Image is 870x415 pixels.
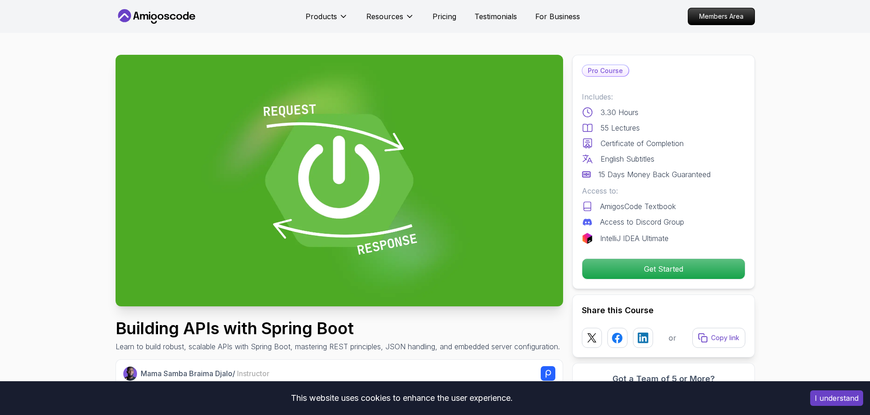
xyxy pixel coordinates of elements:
h3: Got a Team of 5 or More? [582,373,745,385]
p: IntelliJ IDEA Ultimate [600,233,669,244]
a: For Business [535,11,580,22]
h2: Share this Course [582,304,745,317]
p: Includes: [582,91,745,102]
p: Pro Course [582,65,628,76]
p: Certificate of Completion [601,138,684,149]
p: Get Started [582,259,745,279]
p: 3.30 Hours [601,107,638,118]
p: English Subtitles [601,153,654,164]
p: or [669,332,676,343]
a: Pricing [432,11,456,22]
a: Testimonials [475,11,517,22]
button: Products [306,11,348,29]
p: Resources [366,11,403,22]
button: Copy link [692,328,745,348]
p: Copy link [711,333,739,342]
img: jetbrains logo [582,233,593,244]
p: Access to Discord Group [600,216,684,227]
a: Members Area [688,8,755,25]
iframe: chat widget [813,358,870,401]
span: Instructor [237,369,269,378]
p: 15 Days Money Back Guaranteed [598,169,711,180]
h1: Building APIs with Spring Boot [116,319,560,337]
div: This website uses cookies to enhance the user experience. [7,388,796,408]
p: Mama Samba Braima Djalo / [141,368,269,379]
p: 55 Lectures [601,122,640,133]
img: building-apis-with-spring-boot_thumbnail [116,55,563,306]
p: Access to: [582,185,745,196]
p: AmigosCode Textbook [600,201,676,212]
button: Accept cookies [810,390,863,406]
button: Resources [366,11,414,29]
button: Get Started [582,258,745,279]
p: Products [306,11,337,22]
img: Nelson Djalo [123,367,137,381]
p: Learn to build robust, scalable APIs with Spring Boot, mastering REST principles, JSON handling, ... [116,341,560,352]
